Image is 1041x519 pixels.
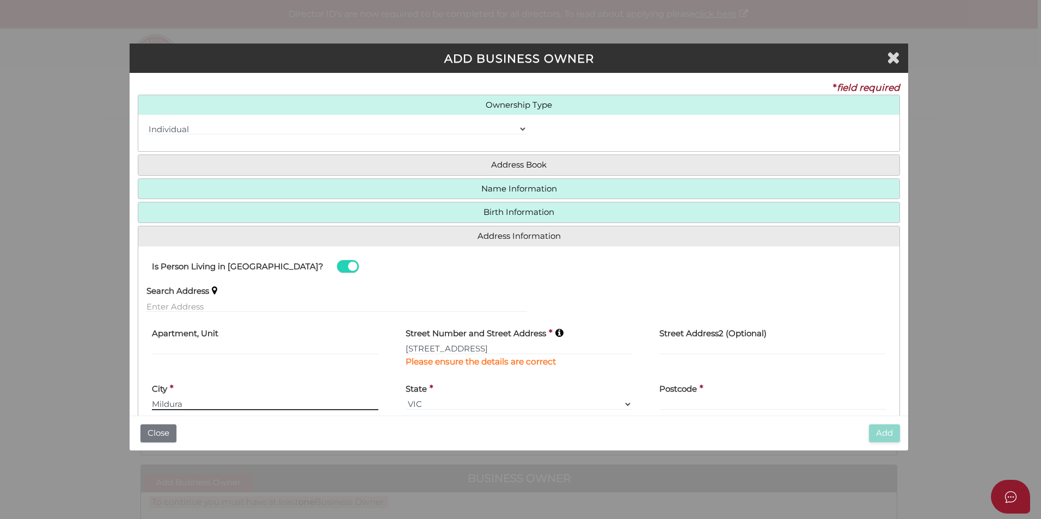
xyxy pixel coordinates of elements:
h4: Search Address [146,287,209,296]
h4: Apartment, Unit [152,329,218,338]
h4: Street Number and Street Address [406,329,546,338]
button: Open asap [991,480,1030,514]
h4: Street Address2 (Optional) [659,329,767,338]
h4: Is Person Living in [GEOGRAPHIC_DATA]? [152,262,323,271]
h4: City [152,385,167,394]
a: Address Information [146,232,891,241]
a: Name Information [146,184,891,194]
b: Please ensure the details are correct [406,356,556,367]
i: Keep typing in your address(including suburb) until it appears [555,328,564,337]
a: Birth Information [146,208,891,217]
h4: State [406,385,427,394]
button: Close [140,424,176,442]
i: Keep typing in your address(including suburb) until it appears [212,286,217,295]
input: Enter Australian Address [406,343,632,355]
h4: Postcode [659,385,697,394]
input: Enter Address [146,300,527,312]
button: Add [869,424,900,442]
